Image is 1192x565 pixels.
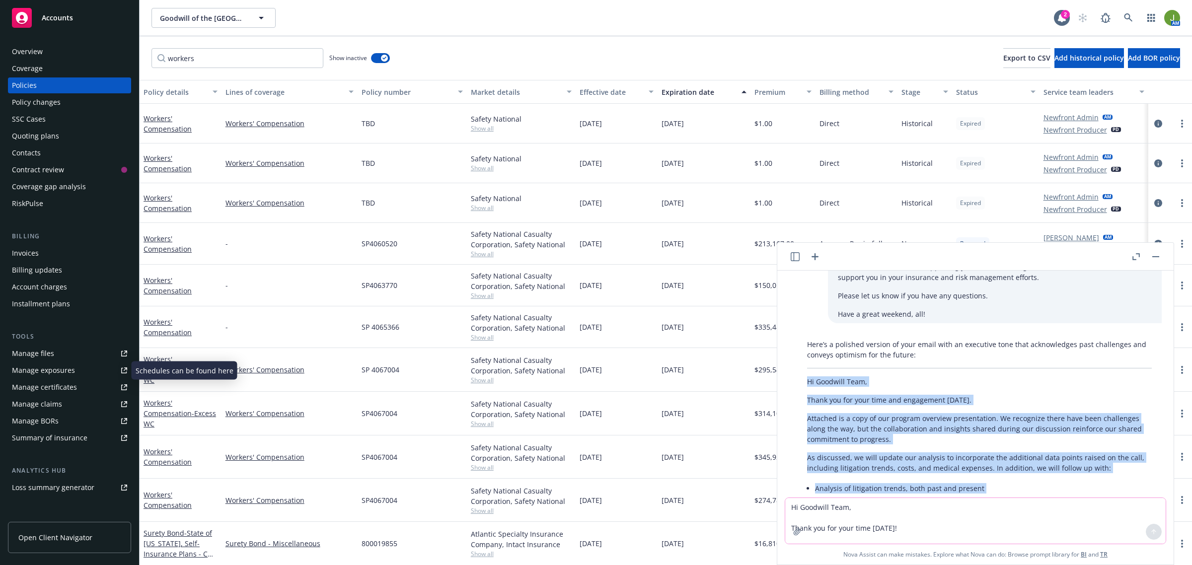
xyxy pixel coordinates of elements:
[662,118,684,129] span: [DATE]
[362,408,397,419] span: SP4067004
[8,346,131,361] a: Manage files
[225,452,354,462] a: Workers' Compensation
[8,379,131,395] a: Manage certificates
[1040,80,1149,104] button: Service team leaders
[580,87,643,97] div: Effective date
[471,204,572,212] span: Show all
[471,355,572,376] div: Safety National Casualty Corporation, Safety National
[816,80,897,104] button: Billing method
[8,44,131,60] a: Overview
[225,495,354,505] a: Workers' Compensation
[1176,494,1188,506] a: more
[662,322,684,332] span: [DATE]
[12,44,43,60] div: Overview
[144,193,192,213] a: Workers' Compensation
[819,87,883,97] div: Billing method
[151,8,276,28] button: Goodwill of the [GEOGRAPHIC_DATA]
[8,413,131,429] a: Manage BORs
[144,447,192,467] a: Workers' Compensation
[471,193,572,204] div: Safety National
[471,399,572,420] div: Safety National Casualty Corporation, Safety National
[807,376,1152,387] p: Hi Goodwill Team,
[952,80,1040,104] button: Status
[471,271,572,291] div: Safety National Casualty Corporation, Safety National
[960,119,981,128] span: Expired
[225,198,354,208] a: Workers' Compensation
[8,362,131,378] a: Manage exposures
[901,158,933,168] span: Historical
[807,413,1152,444] p: Attached is a copy of our program overview presentation. We recognize there have been challenges ...
[8,231,131,241] div: Billing
[754,280,794,290] span: $150,050.00
[1043,112,1099,123] a: Newfront Admin
[754,495,794,505] span: $274,784.00
[12,430,87,446] div: Summary of insurance
[662,87,736,97] div: Expiration date
[471,87,561,97] div: Market details
[8,162,131,178] a: Contract review
[12,396,62,412] div: Manage claims
[8,61,131,76] a: Coverage
[807,339,1152,360] p: Here’s a polished version of your email with an executive tone that acknowledges past challenges ...
[8,4,131,32] a: Accounts
[8,480,131,495] a: Loss summary generator
[12,480,94,495] div: Loss summary generator
[843,544,1108,565] span: Nova Assist can make mistakes. Explore what Nova can do: Browse prompt library for and
[819,158,839,168] span: Direct
[1176,408,1188,420] a: more
[471,164,572,172] span: Show all
[8,466,131,476] div: Analytics hub
[151,48,323,68] input: Filter by keyword...
[471,291,572,300] span: Show all
[1096,8,1116,28] a: Report a Bug
[662,198,684,208] span: [DATE]
[160,13,246,23] span: Goodwill of the [GEOGRAPHIC_DATA]
[362,495,397,505] span: SP4067004
[1176,197,1188,209] a: more
[1043,192,1099,202] a: Newfront Admin
[471,376,572,384] span: Show all
[662,538,684,549] span: [DATE]
[580,198,602,208] span: [DATE]
[12,296,70,312] div: Installment plans
[580,118,602,129] span: [DATE]
[956,87,1025,97] div: Status
[471,529,572,550] div: Atlantic Specialty Insurance Company, Intact Insurance
[1152,238,1164,250] a: circleInformation
[1164,10,1180,26] img: photo
[754,538,790,549] span: $16,810.00
[1176,118,1188,130] a: more
[362,364,399,375] span: SP 4067004
[819,238,883,249] span: Agency - Pay in full
[1152,197,1164,209] a: circleInformation
[358,80,467,104] button: Policy number
[12,77,37,93] div: Policies
[12,111,46,127] div: SSC Cases
[362,452,397,462] span: SP4067004
[144,234,192,254] a: Workers' Compensation
[471,420,572,428] span: Show all
[580,280,602,290] span: [DATE]
[144,276,192,295] a: Workers' Compensation
[1176,538,1188,550] a: more
[754,408,794,419] span: $314,108.00
[12,413,59,429] div: Manage BORs
[225,87,343,97] div: Lines of coverage
[580,408,602,419] span: [DATE]
[1003,48,1050,68] button: Export to CSV
[12,179,86,195] div: Coverage gap analysis
[960,239,985,248] span: Renewed
[897,80,952,104] button: Stage
[580,452,602,462] span: [DATE]
[815,481,1152,495] li: Analysis of litigation trends, both past and present
[362,238,397,249] span: SP4060520
[471,550,572,558] span: Show all
[901,118,933,129] span: Historical
[960,159,981,168] span: Expired
[225,238,228,249] span: -
[807,452,1152,473] p: As discussed, we will update our analysis to incorporate the additional data points raised on the...
[362,280,397,290] span: SP4063770
[750,80,816,104] button: Premium
[662,280,684,290] span: [DATE]
[662,364,684,375] span: [DATE]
